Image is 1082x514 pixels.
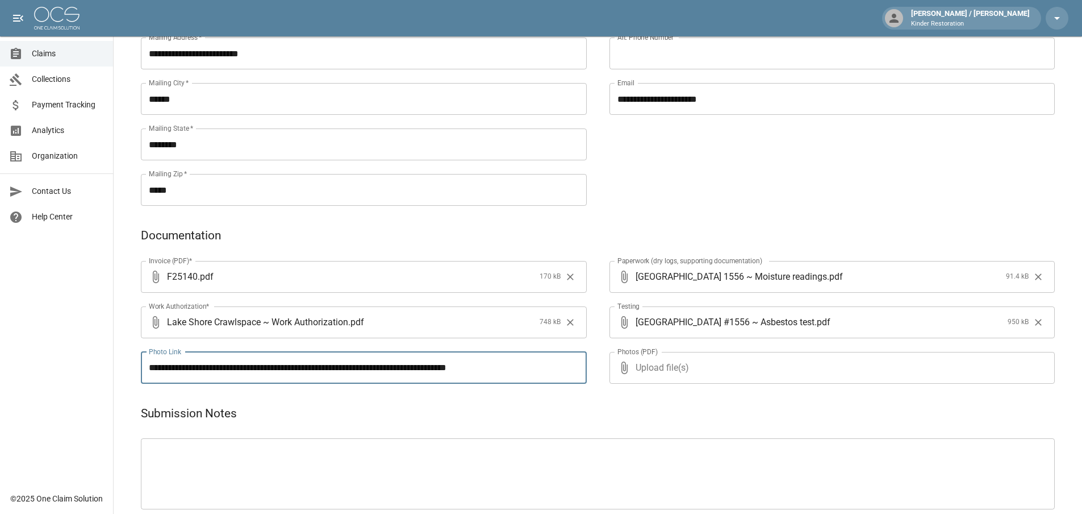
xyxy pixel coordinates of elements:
span: . pdf [814,316,830,329]
span: 748 kB [540,317,561,328]
label: Paperwork (dry logs, supporting documentation) [617,256,762,266]
span: F25140 [167,270,198,283]
span: 170 kB [540,271,561,283]
span: . pdf [198,270,214,283]
button: open drawer [7,7,30,30]
button: Clear [562,314,579,331]
label: Alt. Phone Number [617,32,674,42]
div: © 2025 One Claim Solution [10,493,103,504]
label: Mailing State [149,123,193,133]
span: [GEOGRAPHIC_DATA] #1556 ~ Asbestos test [636,316,814,329]
span: Analytics [32,125,104,136]
span: . pdf [827,270,843,283]
label: Photo Link [149,347,181,357]
label: Invoice (PDF)* [149,256,193,266]
button: Clear [562,268,579,285]
button: Clear [1030,268,1047,285]
span: 950 kB [1008,317,1029,328]
label: Mailing Address [149,32,202,42]
p: Kinder Restoration [911,19,1030,29]
label: Testing [617,301,640,311]
span: Contact Us [32,185,104,197]
label: Photos (PDF) [617,347,658,357]
span: Collections [32,73,104,85]
span: Organization [32,150,104,162]
label: Work Authorization* [149,301,210,311]
span: Claims [32,48,104,60]
span: Help Center [32,211,104,223]
span: Upload file(s) [636,352,1025,384]
span: . pdf [348,316,364,329]
span: 91.4 kB [1006,271,1029,283]
label: Email [617,78,634,88]
img: ocs-logo-white-transparent.png [34,7,80,30]
span: Lake Shore Crawlspace ~ Work Authorization [167,316,348,329]
div: [PERSON_NAME] / [PERSON_NAME] [906,8,1034,28]
label: Mailing City [149,78,189,88]
span: Payment Tracking [32,99,104,111]
label: Mailing Zip [149,169,187,179]
span: [GEOGRAPHIC_DATA] 1556 ~ Moisture readings [636,270,827,283]
button: Clear [1030,314,1047,331]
